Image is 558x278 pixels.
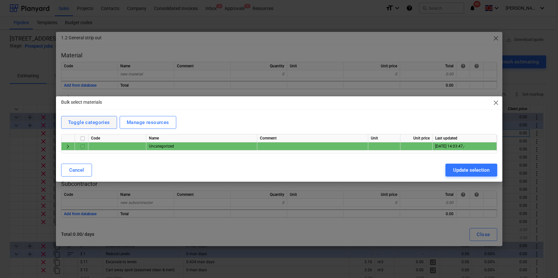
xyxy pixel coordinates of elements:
[61,116,117,129] button: Toggle categories
[68,118,110,127] div: Toggle categories
[88,134,146,142] div: Code
[492,99,500,107] span: close
[61,99,102,106] p: Bulk select materials
[120,116,176,129] button: Manage resources
[257,134,368,142] div: Comment
[433,134,497,142] div: Last updated
[453,166,489,174] div: Update selection
[445,164,497,177] button: Update selection
[146,142,257,150] div: Uncategorized
[368,134,400,142] div: Unit
[64,143,72,150] span: keyboard_arrow_right
[146,134,257,142] div: Name
[435,142,494,150] div: [DATE] 14:03:47 , -
[127,118,169,127] div: Manage resources
[61,164,92,177] button: Cancel
[69,166,84,174] div: Cancel
[400,134,433,142] div: Unit price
